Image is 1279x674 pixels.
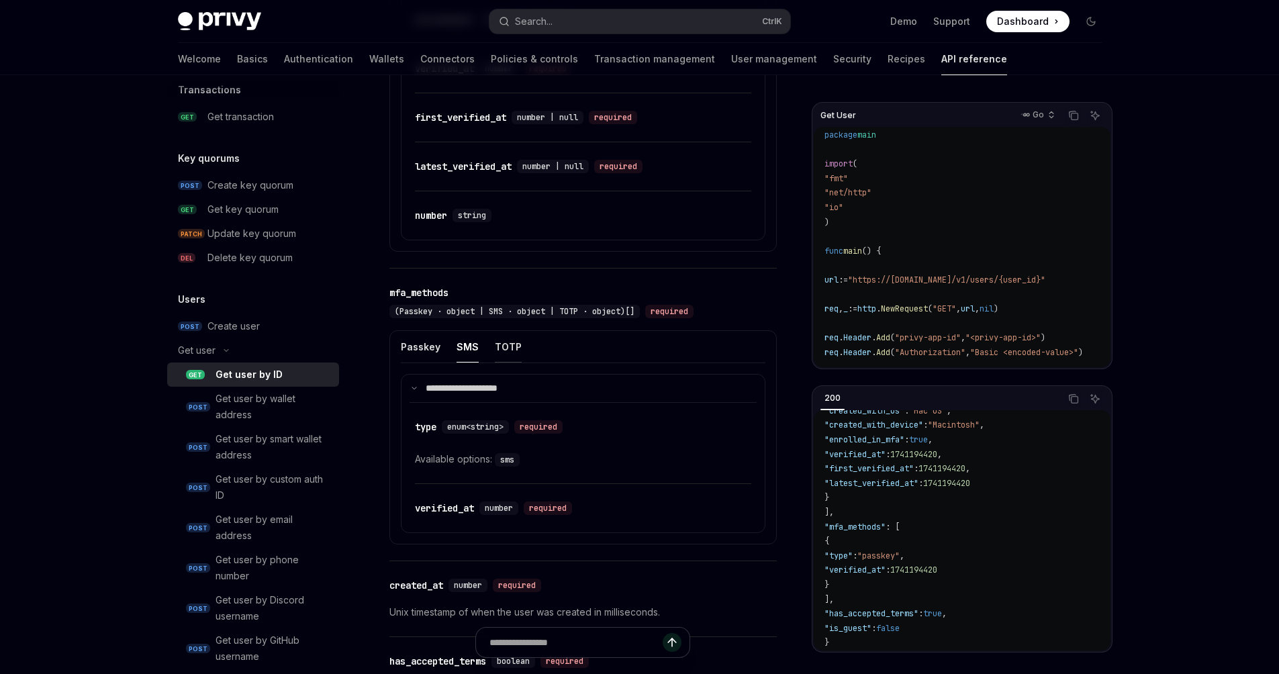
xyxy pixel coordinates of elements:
span: Get User [820,110,856,121]
span: number | null [517,112,578,123]
a: DELDelete key quorum [167,246,339,270]
span: } [824,637,829,648]
span: POST [186,644,210,654]
a: PATCHUpdate key quorum [167,222,339,246]
div: 200 [820,390,845,406]
span: GET [178,205,197,215]
div: Update key quorum [207,226,296,242]
span: main [843,246,862,256]
span: "enrolled_in_mfa" [824,434,904,445]
button: Send message [663,633,681,652]
button: Open search [489,9,790,34]
span: (Passkey · object | SMS · object | TOTP · object)[] [395,306,634,317]
a: Transaction management [594,43,715,75]
a: Authentication [284,43,353,75]
a: POSTGet user by Discord username [167,588,339,628]
span: ( [928,303,933,314]
span: , [947,405,951,416]
span: " [824,173,829,184]
span: ( [890,347,895,358]
a: GETGet transaction [167,105,339,129]
button: Ask AI [1086,390,1104,407]
div: mfa_methods [389,286,448,299]
div: Passkey [401,331,440,363]
span: "https://[DOMAIN_NAME]/v1/users/{user_id}" [848,275,1045,285]
div: Delete key quorum [207,250,293,266]
div: SMS [457,331,479,363]
div: Get user by wallet address [216,391,331,423]
span: "Authorization" [895,347,965,358]
span: DEL [178,253,195,263]
a: POSTCreate key quorum [167,173,339,197]
span: PATCH [178,229,205,239]
span: : [918,478,923,489]
button: Toggle dark mode [1080,11,1102,32]
span: 1741194420 [918,463,965,474]
div: first_verified_at [415,111,506,124]
span: GET [178,112,197,122]
a: Policies & controls [491,43,578,75]
span: " [843,173,848,184]
p: Go [1033,109,1044,120]
span: true [923,608,942,619]
span: "passkey" [857,550,900,561]
button: Toggle Get user section [167,338,339,363]
span: true [909,434,928,445]
a: GETGet key quorum [167,197,339,222]
span: , [965,347,970,358]
span: false [876,623,900,634]
div: Available options: [415,451,751,467]
span: Add [876,347,890,358]
span: req [824,303,839,314]
span: package [824,130,857,140]
span: () { [862,246,881,256]
a: API reference [941,43,1007,75]
span: _ [843,303,848,314]
span: nil [980,303,994,314]
span: , [942,608,947,619]
span: : [904,405,909,416]
a: Wallets [369,43,404,75]
a: POSTGet user by phone number [167,548,339,588]
a: Connectors [420,43,475,75]
span: "GET" [933,303,956,314]
span: , [961,332,965,343]
div: Get user by custom auth ID [216,471,331,503]
span: "is_guest" [824,623,871,634]
span: io [829,202,839,213]
div: Create key quorum [207,177,293,193]
span: enum<string> [447,422,504,432]
span: 1741194420 [923,478,970,489]
span: } [824,492,829,503]
span: ( [853,158,857,169]
span: : [853,550,857,561]
span: , [937,449,942,460]
span: url [961,303,975,314]
span: ], [824,594,834,605]
button: Ask AI [1086,107,1104,124]
span: : [886,565,890,575]
div: required [514,420,563,434]
div: Get user by phone number [216,552,331,584]
span: ) [1078,347,1083,358]
a: Demo [890,15,917,28]
span: ) [824,217,829,228]
span: " [839,202,843,213]
span: 1741194420 [890,449,937,460]
span: POST [186,604,210,614]
span: NewRequest [881,303,928,314]
span: req [824,332,839,343]
div: required [493,579,541,592]
div: TOTP [495,331,522,363]
span: POST [178,181,202,191]
span: . [871,347,876,358]
div: verified_at [415,501,474,515]
span: , [839,303,843,314]
span: : [923,420,928,430]
span: "<privy-app-id>" [965,332,1041,343]
span: req [824,347,839,358]
span: . [876,303,881,314]
a: User management [731,43,817,75]
span: : [918,608,923,619]
span: number [454,580,482,591]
